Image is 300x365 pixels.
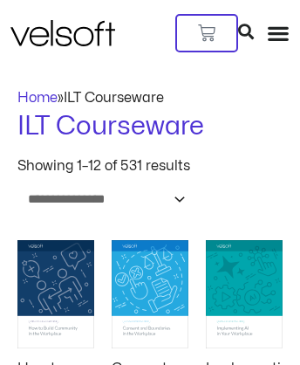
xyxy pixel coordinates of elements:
[17,91,164,105] span: »
[17,187,187,212] select: Shop order
[267,22,290,45] div: Menu Toggle
[64,91,164,105] span: ILT Courseware
[10,20,115,46] img: Velsoft Training Materials
[17,108,283,145] h1: ILT Courseware
[112,240,188,349] img: Consent and Boundaries in the Workplace
[17,159,190,173] p: Showing 1–12 of 531 results
[17,240,94,349] img: How to Build Community in the Workplace
[17,91,58,105] a: Home
[206,240,283,349] img: Implementing AI in Your Workplace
